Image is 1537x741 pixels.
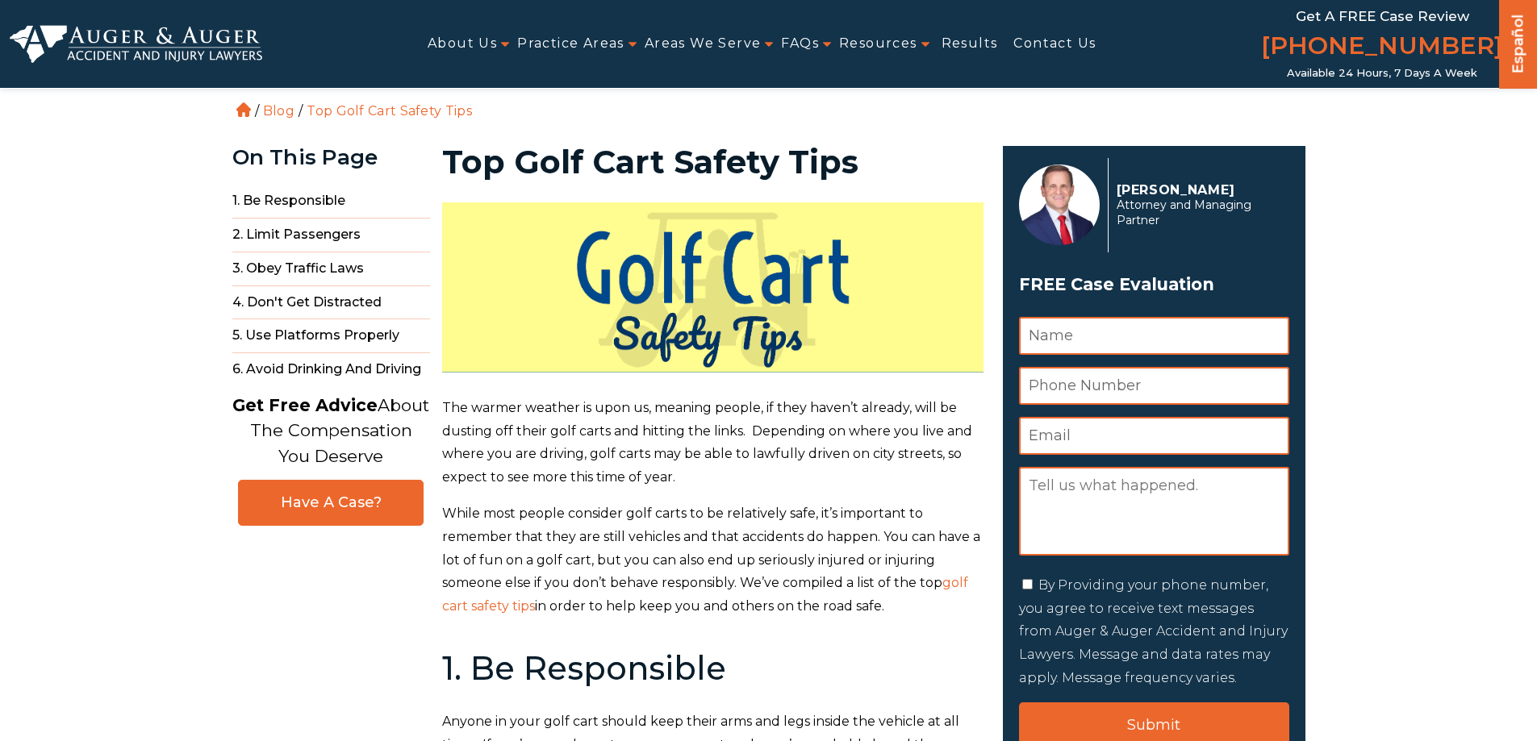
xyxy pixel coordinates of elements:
span: 3. Obey Traffic Laws [232,252,430,286]
a: [PHONE_NUMBER] [1261,28,1503,67]
span: 2. Limit Passengers [232,219,430,252]
strong: Get Free Advice [232,395,378,415]
img: Auger & Auger Accident and Injury Lawyers Logo [10,25,262,64]
a: Resources [839,26,917,62]
span: Have A Case? [255,493,407,512]
span: Available 24 Hours, 7 Days a Week [1287,67,1477,80]
span: The warmer weather is upon us, meaning people, if they haven’t already, will be dusting off their... [442,400,972,485]
a: FAQs [781,26,819,62]
a: Home [236,102,251,117]
span: Get a FREE Case Review [1296,8,1469,24]
label: By Providing your phone number, you agree to receive text messages from Auger & Auger Accident an... [1019,577,1288,685]
img: Golf Cart Safety Tips header [442,202,984,373]
span: 6. Avoid Drinking and Driving [232,353,430,386]
span: 4. Don't Get Distracted [232,286,430,320]
a: About Us [428,26,497,62]
span: Attorney and Managing Partner [1117,198,1280,228]
a: golf cart safety tips [442,575,968,614]
a: Contact Us [1013,26,1096,62]
h1: Top Golf Cart Safety Tips [442,146,984,178]
span: FREE Case Evaluation [1019,269,1289,300]
a: Have A Case? [238,480,424,526]
img: Herbert Auger [1019,164,1100,245]
div: On This Page [232,146,430,169]
span: in order to help keep you and others on the road safe. [535,598,884,614]
p: About The Compensation You Deserve [232,393,429,469]
span: 5. Use Platforms Properly [232,319,430,353]
a: Areas We Serve [645,26,762,62]
li: Top Golf Cart Safety Tips [303,103,476,119]
a: Results [942,26,998,62]
span: 1. Be Responsible [232,185,430,219]
span: While most people consider golf carts to be relatively safe, it’s important to remember that they... [442,506,980,590]
input: Email [1019,417,1289,455]
a: Blog [263,103,294,119]
input: Name [1019,317,1289,355]
p: [PERSON_NAME] [1117,182,1280,198]
input: Phone Number [1019,367,1289,405]
b: 1. Be Responsible [442,648,726,688]
a: Practice Areas [517,26,624,62]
